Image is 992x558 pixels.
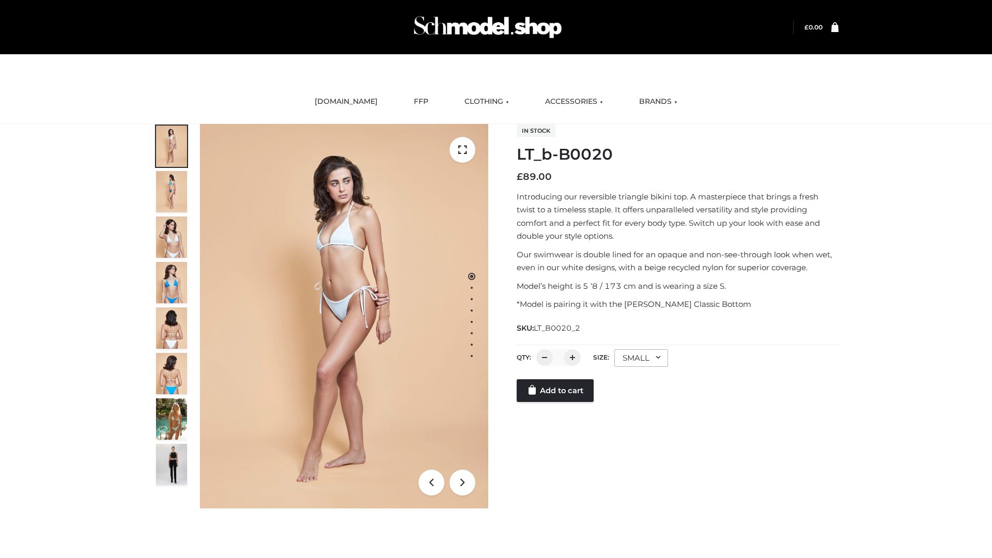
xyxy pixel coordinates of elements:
[156,216,187,258] img: ArielClassicBikiniTop_CloudNine_AzureSky_OW114ECO_3-scaled.jpg
[517,145,839,164] h1: LT_b-B0020
[457,90,517,113] a: CLOTHING
[156,353,187,394] img: ArielClassicBikiniTop_CloudNine_AzureSky_OW114ECO_8-scaled.jpg
[517,298,839,311] p: *Model is pairing it with the [PERSON_NAME] Classic Bottom
[307,90,385,113] a: [DOMAIN_NAME]
[156,126,187,167] img: ArielClassicBikiniTop_CloudNine_AzureSky_OW114ECO_1-scaled.jpg
[537,90,611,113] a: ACCESSORIES
[517,280,839,293] p: Model’s height is 5 ‘8 / 173 cm and is wearing a size S.
[156,444,187,485] img: 49df5f96394c49d8b5cbdcda3511328a.HD-1080p-2.5Mbps-49301101_thumbnail.jpg
[804,23,809,31] span: £
[534,323,580,333] span: LT_B0020_2
[406,90,436,113] a: FFP
[517,190,839,243] p: Introducing our reversible triangle bikini top. A masterpiece that brings a fresh twist to a time...
[517,171,523,182] span: £
[517,125,555,137] span: In stock
[517,322,581,334] span: SKU:
[804,23,823,31] bdi: 0.00
[517,379,594,402] a: Add to cart
[593,353,609,361] label: Size:
[156,171,187,212] img: ArielClassicBikiniTop_CloudNine_AzureSky_OW114ECO_2-scaled.jpg
[517,353,531,361] label: QTY:
[804,23,823,31] a: £0.00
[614,349,668,367] div: SMALL
[200,124,488,508] img: LT_b-B0020
[156,262,187,303] img: ArielClassicBikiniTop_CloudNine_AzureSky_OW114ECO_4-scaled.jpg
[517,171,552,182] bdi: 89.00
[156,307,187,349] img: ArielClassicBikiniTop_CloudNine_AzureSky_OW114ECO_7-scaled.jpg
[517,248,839,274] p: Our swimwear is double lined for an opaque and non-see-through look when wet, even in our white d...
[156,398,187,440] img: Arieltop_CloudNine_AzureSky2.jpg
[410,7,565,48] img: Schmodel Admin 964
[631,90,685,113] a: BRANDS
